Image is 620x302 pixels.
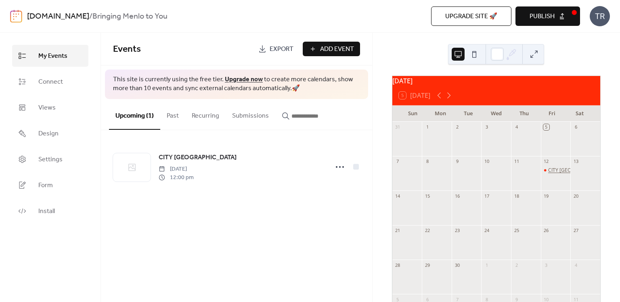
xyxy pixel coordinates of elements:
div: 30 [454,262,460,268]
div: 3 [484,124,490,130]
button: Upcoming (1) [109,99,160,130]
span: Publish [530,12,555,21]
a: My Events [12,45,88,67]
img: logo [10,10,22,23]
div: 12 [543,158,549,165]
div: [DATE] [392,76,600,86]
div: 4 [573,262,579,268]
button: Publish [515,6,580,26]
div: 2 [454,124,460,130]
div: Sun [399,106,427,122]
div: 28 [395,262,401,268]
span: Upgrade site 🚀 [445,12,497,21]
a: CITY [GEOGRAPHIC_DATA] [159,152,237,163]
a: Views [12,97,88,118]
div: Fri [538,106,566,122]
span: Design [38,129,59,139]
div: Mon [427,106,455,122]
div: CITY COLLEGE of SAN FRANCISCO [541,167,571,174]
button: Submissions [226,99,275,129]
div: 14 [395,193,401,199]
div: 19 [543,193,549,199]
span: CITY [GEOGRAPHIC_DATA] [159,153,237,163]
span: 12:00 pm [159,173,194,182]
div: 16 [454,193,460,199]
div: 2 [513,262,519,268]
div: 10 [484,158,490,165]
span: Connect [38,77,63,87]
div: 13 [573,158,579,165]
div: 23 [454,228,460,234]
span: Settings [38,155,63,165]
span: Export [270,44,293,54]
div: TR [590,6,610,26]
span: Events [113,40,141,58]
span: [DATE] [159,165,194,173]
a: Upgrade now [225,73,263,86]
div: 25 [513,228,519,234]
button: Add Event [303,42,360,56]
span: Add Event [320,44,354,54]
span: Views [38,103,56,113]
span: My Events [38,51,67,61]
div: 24 [484,228,490,234]
a: Form [12,174,88,196]
button: Past [160,99,185,129]
div: 29 [424,262,430,268]
div: 15 [424,193,430,199]
div: 7 [395,158,401,165]
div: 27 [573,228,579,234]
button: Recurring [185,99,226,129]
a: Design [12,122,88,144]
div: 8 [424,158,430,165]
div: CITY [GEOGRAPHIC_DATA] [548,167,608,174]
div: Sat [566,106,594,122]
div: 3 [543,262,549,268]
a: [DOMAIN_NAME] [27,9,89,24]
a: Settings [12,148,88,170]
a: Connect [12,71,88,93]
div: 9 [454,158,460,165]
div: 1 [424,124,430,130]
span: Form [38,181,53,190]
button: Upgrade site 🚀 [431,6,511,26]
div: 5 [543,124,549,130]
div: 31 [395,124,401,130]
div: 22 [424,228,430,234]
div: Tue [455,106,482,122]
div: 26 [543,228,549,234]
div: 11 [513,158,519,165]
div: 6 [573,124,579,130]
div: 17 [484,193,490,199]
div: 1 [484,262,490,268]
a: Install [12,200,88,222]
div: Thu [510,106,538,122]
div: 18 [513,193,519,199]
span: This site is currently using the free tier. to create more calendars, show more than 10 events an... [113,75,360,93]
b: Bringing Menlo to You [92,9,168,24]
div: 4 [513,124,519,130]
div: Wed [482,106,510,122]
a: Export [252,42,300,56]
div: 20 [573,193,579,199]
div: 21 [395,228,401,234]
b: / [89,9,92,24]
span: Install [38,207,55,216]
